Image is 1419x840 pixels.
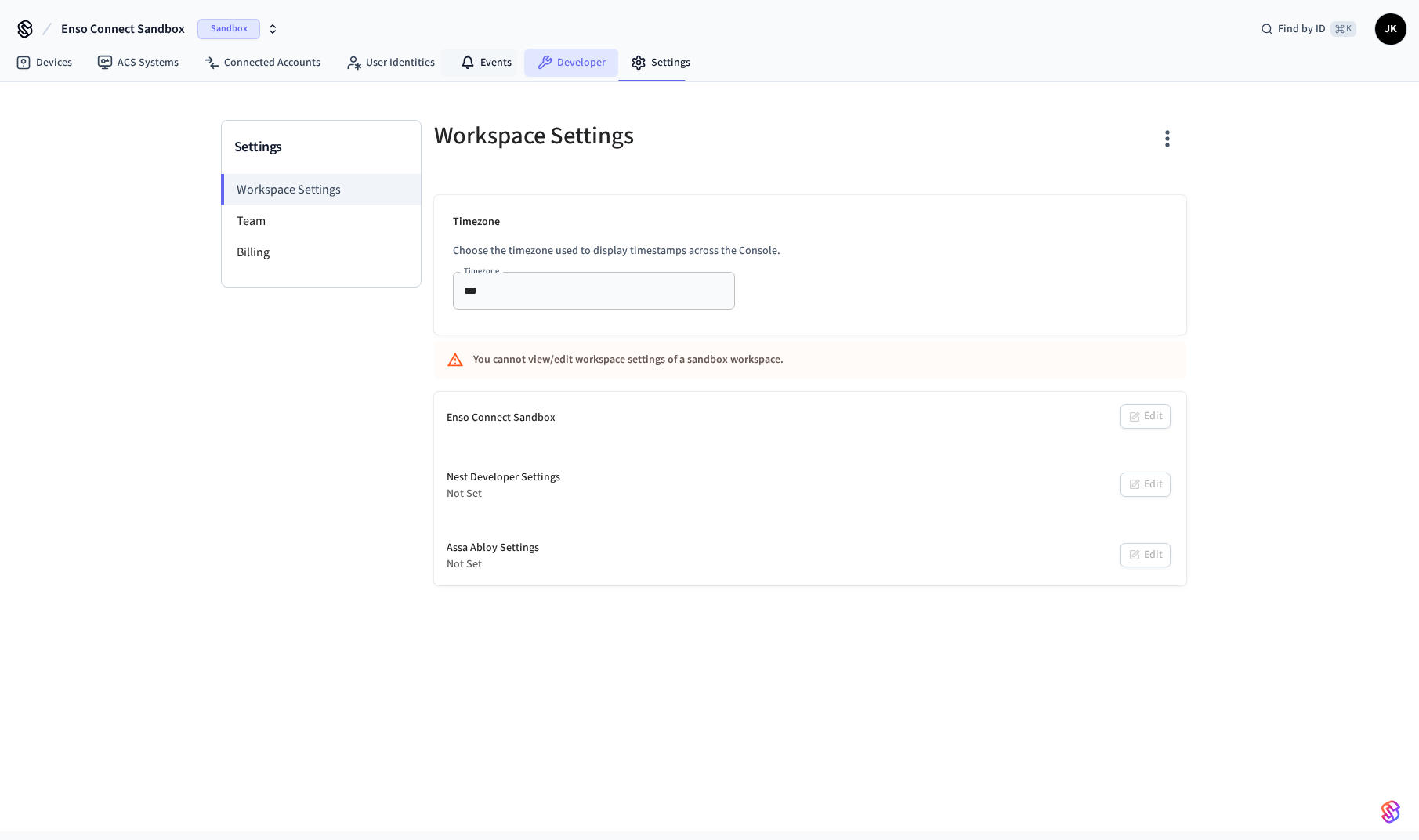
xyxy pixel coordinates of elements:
[197,19,260,39] span: Sandbox
[85,49,191,77] a: ACS Systems
[234,136,408,158] h3: Settings
[3,49,85,77] a: Devices
[1377,15,1405,43] span: JK
[447,410,556,426] div: Enso Connect Sandbox
[447,469,560,486] div: Nest Developer Settings
[1330,21,1356,37] span: ⌘ K
[434,120,801,152] h5: Workspace Settings
[1248,15,1369,43] div: Find by ID⌘ K
[447,486,560,502] div: Not Set
[61,20,185,38] span: Enso Connect Sandbox
[464,265,499,277] label: Timezone
[453,214,1167,230] p: Timezone
[1381,799,1400,824] img: SeamLogoGradient.69752ec5.svg
[222,237,421,268] li: Billing
[524,49,618,77] a: Developer
[1278,21,1326,37] span: Find by ID
[191,49,333,77] a: Connected Accounts
[333,49,447,77] a: User Identities
[473,346,1055,375] div: You cannot view/edit workspace settings of a sandbox workspace.
[447,49,524,77] a: Events
[447,540,539,556] div: Assa Abloy Settings
[221,174,421,205] li: Workspace Settings
[618,49,703,77] a: Settings
[453,243,1167,259] p: Choose the timezone used to display timestamps across the Console.
[222,205,421,237] li: Team
[447,556,539,573] div: Not Set
[1375,13,1406,45] button: JK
